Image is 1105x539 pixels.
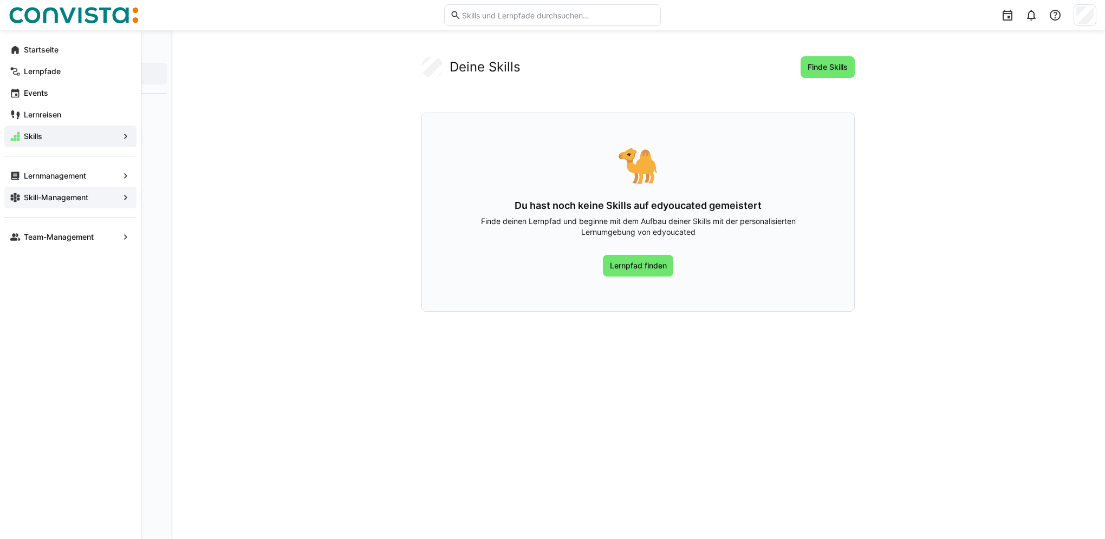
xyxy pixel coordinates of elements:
[608,260,668,271] span: Lernpfad finden
[603,255,674,277] a: Lernpfad finden
[806,62,849,73] span: Finde Skills
[457,148,820,182] div: 🐪
[457,200,820,212] h3: Du hast noch keine Skills auf edyoucated gemeistert
[450,59,521,75] h2: Deine Skills
[461,10,655,20] input: Skills und Lernpfade durchsuchen…
[457,216,820,238] p: Finde deinen Lernpfad und beginne mit dem Aufbau deiner Skills mit der personalisierten Lernumgeb...
[801,56,855,78] button: Finde Skills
